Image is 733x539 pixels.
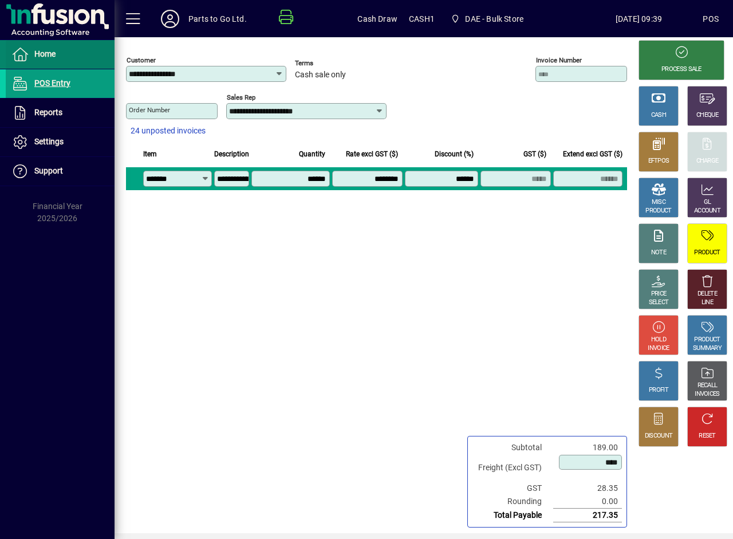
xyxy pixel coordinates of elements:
span: 24 unposted invoices [131,125,206,137]
div: RECALL [697,381,718,390]
button: Profile [152,9,188,29]
span: DAE - Bulk Store [446,9,528,29]
div: CHEQUE [696,111,718,120]
div: ACCOUNT [694,207,720,215]
td: Freight (Excl GST) [472,454,553,482]
div: INVOICES [695,390,719,399]
div: Parts to Go Ltd. [188,10,247,28]
span: Item [143,148,157,160]
span: Reports [34,108,62,117]
div: CASH [651,111,666,120]
div: NOTE [651,249,666,257]
div: LINE [702,298,713,307]
a: Support [6,157,115,186]
div: DISCOUNT [645,432,672,440]
mat-label: Order number [129,106,170,114]
td: 189.00 [553,441,622,454]
div: GL [704,198,711,207]
span: Rate excl GST ($) [346,148,398,160]
div: PROCESS SALE [661,65,702,74]
td: GST [472,482,553,495]
div: PRODUCT [694,249,720,257]
div: PRODUCT [694,336,720,344]
span: Terms [295,60,364,67]
td: 0.00 [553,495,622,509]
span: POS Entry [34,78,70,88]
div: CHARGE [696,157,719,166]
span: [DATE] 09:39 [575,10,703,28]
span: Cash Draw [357,10,397,28]
span: Settings [34,137,64,146]
span: Cash sale only [295,70,346,80]
a: Settings [6,128,115,156]
span: Discount (%) [435,148,474,160]
button: 24 unposted invoices [126,121,210,141]
mat-label: Invoice number [536,56,582,64]
mat-label: Sales rep [227,93,255,101]
span: Support [34,166,63,175]
div: PRODUCT [645,207,671,215]
div: EFTPOS [648,157,669,166]
span: DAE - Bulk Store [465,10,523,28]
div: PRICE [651,290,667,298]
div: SELECT [649,298,669,307]
td: Total Payable [472,509,553,522]
mat-label: Customer [127,56,156,64]
div: PROFIT [649,386,668,395]
div: RESET [699,432,716,440]
div: MISC [652,198,665,207]
td: 28.35 [553,482,622,495]
div: POS [703,10,719,28]
span: CASH1 [409,10,435,28]
div: INVOICE [648,344,669,353]
div: SUMMARY [693,344,722,353]
div: HOLD [651,336,666,344]
span: Quantity [299,148,325,160]
td: Subtotal [472,441,553,454]
td: Rounding [472,495,553,509]
a: Reports [6,99,115,127]
a: Home [6,40,115,69]
span: Home [34,49,56,58]
div: DELETE [697,290,717,298]
span: Extend excl GST ($) [563,148,622,160]
span: Description [214,148,249,160]
td: 217.35 [553,509,622,522]
span: GST ($) [523,148,546,160]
